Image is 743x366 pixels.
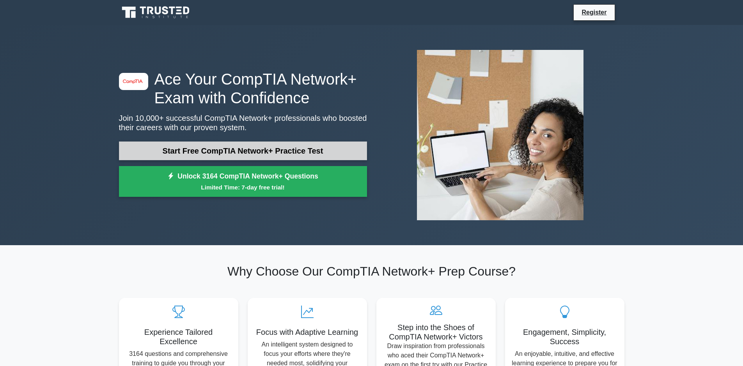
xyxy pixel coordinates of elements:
[119,264,624,279] h2: Why Choose Our CompTIA Network+ Prep Course?
[511,327,618,346] h5: Engagement, Simplicity, Success
[577,7,611,17] a: Register
[129,183,357,192] small: Limited Time: 7-day free trial!
[254,327,361,337] h5: Focus with Adaptive Learning
[125,327,232,346] h5: Experience Tailored Excellence
[119,166,367,197] a: Unlock 3164 CompTIA Network+ QuestionsLimited Time: 7-day free trial!
[119,113,367,132] p: Join 10,000+ successful CompTIA Network+ professionals who boosted their careers with our proven ...
[119,141,367,160] a: Start Free CompTIA Network+ Practice Test
[383,323,489,341] h5: Step into the Shoes of CompTIA Network+ Victors
[119,70,367,107] h1: Ace Your CompTIA Network+ Exam with Confidence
